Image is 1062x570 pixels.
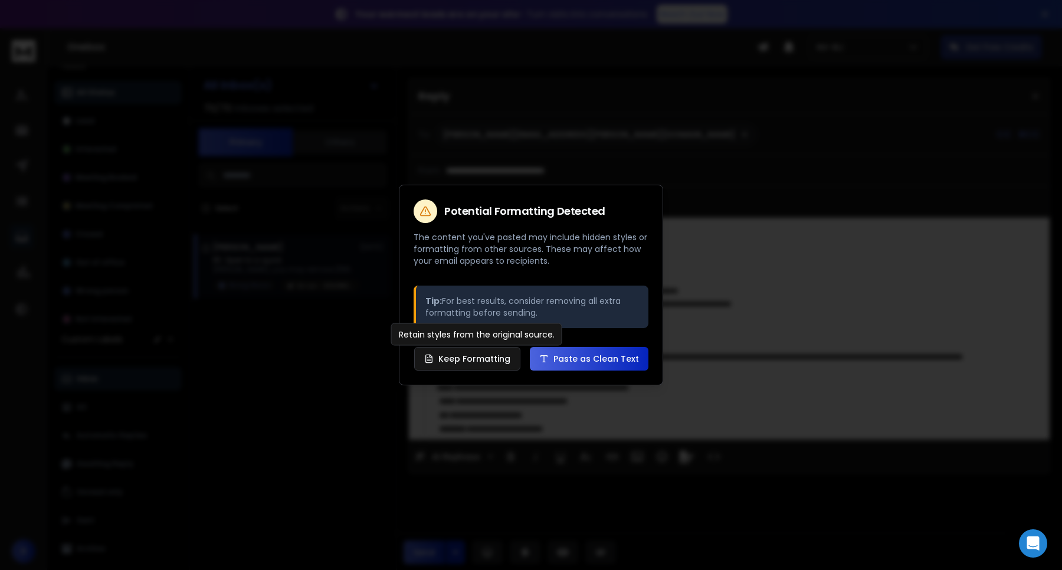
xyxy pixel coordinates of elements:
[391,323,562,346] div: Retain styles from the original source.
[425,295,442,307] strong: Tip:
[414,347,520,371] button: Keep Formatting
[425,295,639,319] p: For best results, consider removing all extra formatting before sending.
[1019,529,1047,558] div: Open Intercom Messenger
[530,347,648,371] button: Paste as Clean Text
[444,206,605,217] h2: Potential Formatting Detected
[414,231,648,267] p: The content you've pasted may include hidden styles or formatting from other sources. These may a...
